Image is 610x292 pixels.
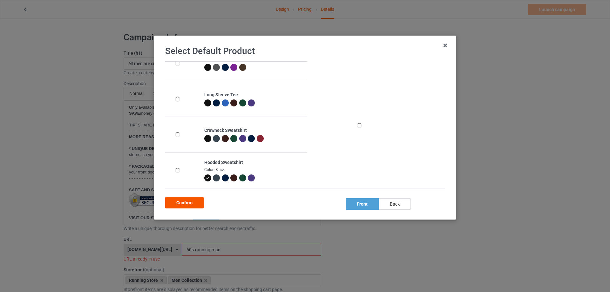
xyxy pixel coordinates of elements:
div: front [346,198,379,210]
div: Hooded Sweatshirt [204,160,304,166]
div: back [379,198,411,210]
div: Color: Black [204,167,304,173]
div: Long Sleeve Tee [204,92,304,98]
div: Crewneck Sweatshirt [204,127,304,134]
h1: Select Default Product [165,45,445,57]
div: Confirm [165,197,204,208]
